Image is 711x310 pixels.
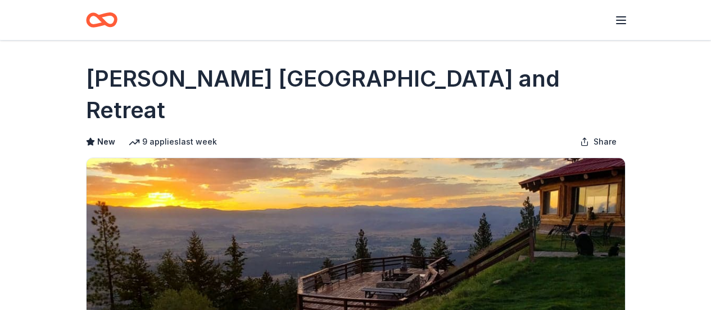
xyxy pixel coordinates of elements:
[86,7,117,33] a: Home
[571,131,626,153] button: Share
[594,135,617,149] span: Share
[129,135,217,149] div: 9 applies last week
[97,135,115,149] span: New
[86,63,626,126] h1: [PERSON_NAME] [GEOGRAPHIC_DATA] and Retreat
